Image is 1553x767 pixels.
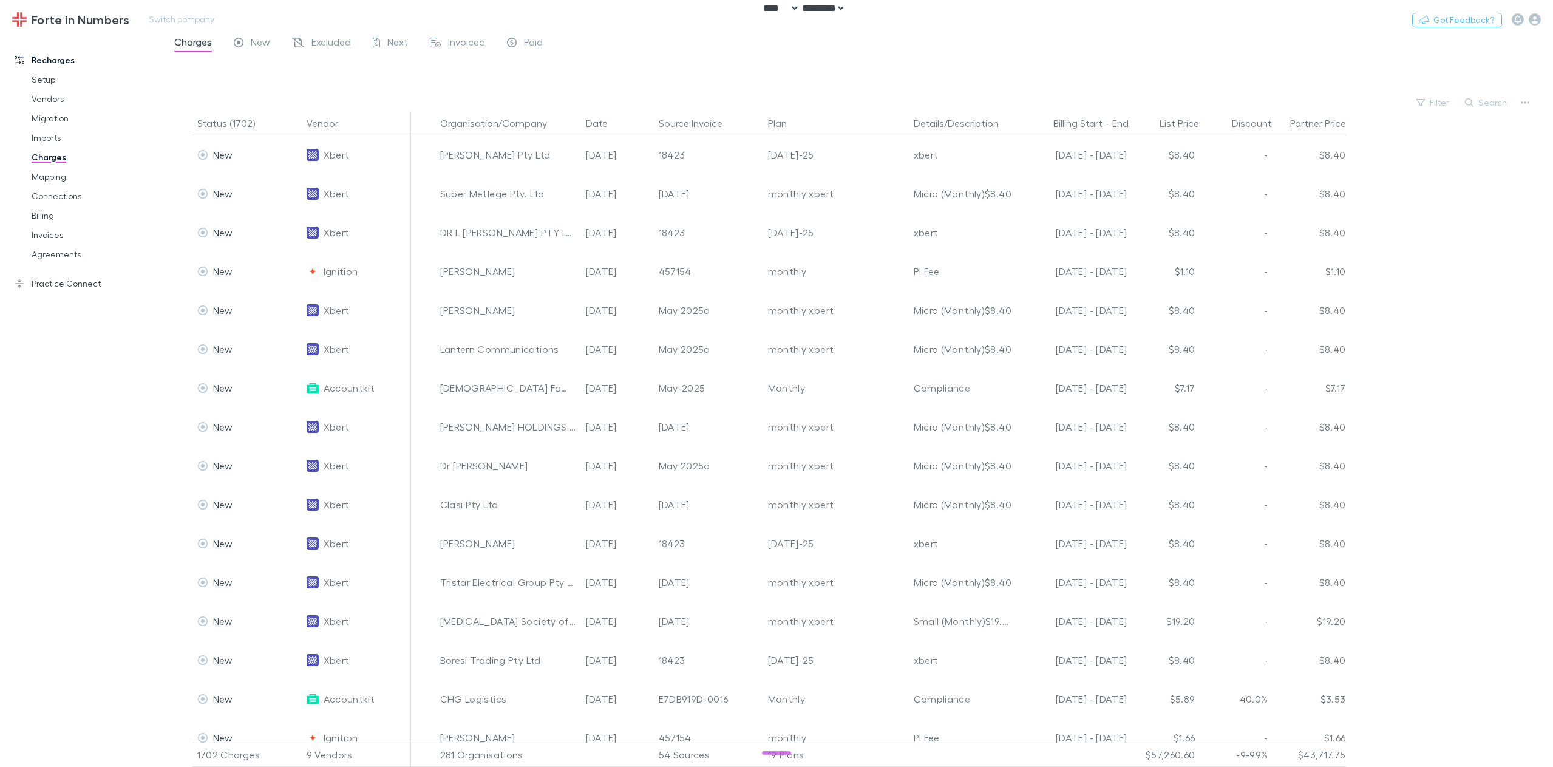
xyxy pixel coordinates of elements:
[768,330,904,369] div: monthly xbert
[1200,641,1273,680] div: -
[19,70,170,89] a: Setup
[1200,330,1273,369] div: -
[654,743,763,767] div: 54 Sources
[1200,743,1273,767] div: -9-99%
[914,718,1013,757] div: PI Fee
[1127,369,1200,407] div: $7.17
[1410,95,1456,110] button: Filter
[440,252,576,291] div: [PERSON_NAME]
[141,12,222,27] button: Switch company
[768,174,904,213] div: monthly xbert
[324,524,350,563] span: Xbert
[914,680,1013,718] div: Compliance
[581,446,654,485] div: [DATE]
[324,135,350,174] span: Xbert
[440,135,576,174] div: [PERSON_NAME] Pty Ltd
[914,369,1013,407] div: Compliance
[1112,111,1129,135] button: End
[213,537,233,549] span: New
[581,330,654,369] div: [DATE]
[659,330,758,369] div: May 2025a
[19,148,170,167] a: Charges
[307,460,319,472] img: Xbert's Logo
[581,563,654,602] div: [DATE]
[1273,213,1346,252] div: $8.40
[581,369,654,407] div: [DATE]
[1127,446,1200,485] div: $8.40
[768,680,904,718] div: Monthly
[19,245,170,264] a: Agreements
[213,304,233,316] span: New
[659,174,758,213] div: [DATE]
[1200,135,1273,174] div: -
[1127,563,1200,602] div: $8.40
[440,291,576,330] div: [PERSON_NAME]
[1023,602,1127,641] div: [DATE] - [DATE]
[324,563,350,602] span: Xbert
[659,485,758,524] div: [DATE]
[440,680,576,718] div: CHG Logistics
[914,330,1013,369] div: Micro (Monthly)$8.40
[19,89,170,109] a: Vendors
[440,369,576,407] div: [DEMOGRAPHIC_DATA] Family Trust
[524,36,543,52] span: Paid
[324,718,358,757] span: Ignition
[1273,252,1346,291] div: $1.10
[324,641,350,680] span: Xbert
[1127,680,1200,718] div: $5.89
[581,213,654,252] div: [DATE]
[213,732,233,743] span: New
[1127,407,1200,446] div: $8.40
[440,213,576,252] div: DR L [PERSON_NAME] PTY LTD
[213,460,233,471] span: New
[1023,369,1127,407] div: [DATE] - [DATE]
[387,36,408,52] span: Next
[19,109,170,128] a: Migration
[581,641,654,680] div: [DATE]
[213,615,233,627] span: New
[586,111,622,135] button: Date
[1023,524,1127,563] div: [DATE] - [DATE]
[581,602,654,641] div: [DATE]
[659,446,758,485] div: May 2025a
[659,718,758,757] div: 457154
[1023,174,1127,213] div: [DATE] - [DATE]
[32,12,129,27] h3: Forte in Numbers
[19,186,170,206] a: Connections
[307,304,319,316] img: Xbert's Logo
[324,407,350,446] span: Xbert
[192,743,302,767] div: 1702 Charges
[581,680,654,718] div: [DATE]
[311,36,351,52] span: Excluded
[324,485,350,524] span: Xbert
[768,252,904,291] div: monthly
[213,188,233,199] span: New
[1127,718,1200,757] div: $1.66
[1023,111,1141,135] div: -
[1273,369,1346,407] div: $7.17
[1023,718,1127,757] div: [DATE] - [DATE]
[213,654,233,666] span: New
[1273,291,1346,330] div: $8.40
[440,602,576,641] div: [MEDICAL_DATA] Society of Australasia Inc
[307,149,319,161] img: Xbert's Logo
[1023,680,1127,718] div: [DATE] - [DATE]
[213,382,233,394] span: New
[1127,602,1200,641] div: $19.20
[1023,330,1127,369] div: [DATE] - [DATE]
[1290,111,1361,135] button: Partner Price
[440,563,576,602] div: Tristar Electrical Group Pty Ltd
[659,135,758,174] div: 18423
[1200,718,1273,757] div: -
[1273,407,1346,446] div: $8.40
[440,641,576,680] div: Boresi Trading Pty Ltd
[1127,524,1200,563] div: $8.40
[307,499,319,511] img: Xbert's Logo
[768,563,904,602] div: monthly xbert
[1273,485,1346,524] div: $8.40
[659,111,737,135] button: Source Invoice
[1127,213,1200,252] div: $8.40
[768,641,904,680] div: [DATE]-25
[659,602,758,641] div: [DATE]
[1200,174,1273,213] div: -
